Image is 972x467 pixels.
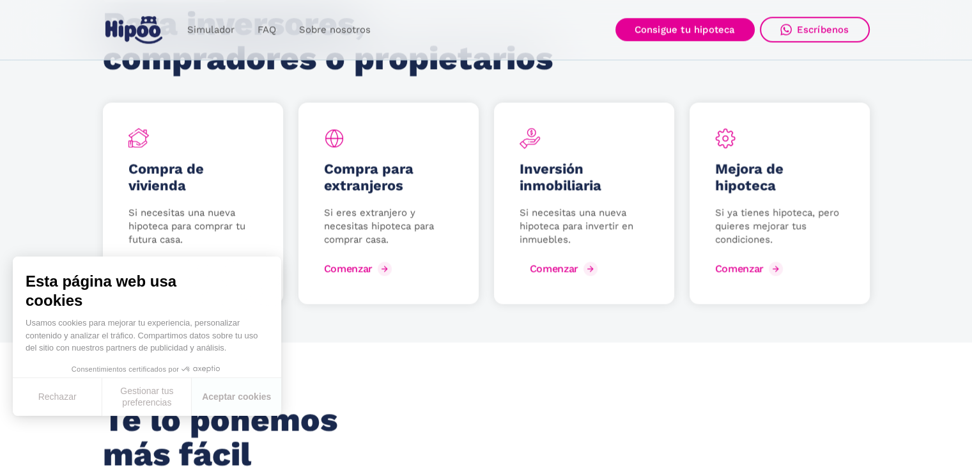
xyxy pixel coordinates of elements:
p: Si necesitas una nueva hipoteca para comprar tu futura casa. [128,206,258,246]
a: Sobre nosotros [288,18,382,43]
div: Escríbenos [797,24,849,36]
p: Si ya tienes hipoteca, pero quieres mejorar tus condiciones. [715,206,844,246]
div: Comenzar [530,262,578,274]
div: Comenzar [324,262,373,274]
a: Simulador [176,18,246,43]
a: home [103,12,166,49]
h5: Mejora de hipoteca [715,161,844,194]
div: Comenzar [715,262,764,274]
h5: Compra de vivienda [128,161,258,194]
a: Comenzar [324,258,395,279]
a: FAQ [246,18,288,43]
h5: Inversión inmobiliaria [520,161,649,194]
p: Si necesitas una nueva hipoteca para invertir en inmuebles. [520,206,649,246]
h2: Para inversores, compradores o propietarios [103,6,561,75]
h5: Compra para extranjeros [324,161,453,194]
a: Comenzar [520,258,601,279]
p: Si eres extranjero y necesitas hipoteca para comprar casa. [324,206,453,246]
a: Escríbenos [760,17,870,43]
a: Comenzar [715,258,786,279]
a: Consigue tu hipoteca [615,19,755,42]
